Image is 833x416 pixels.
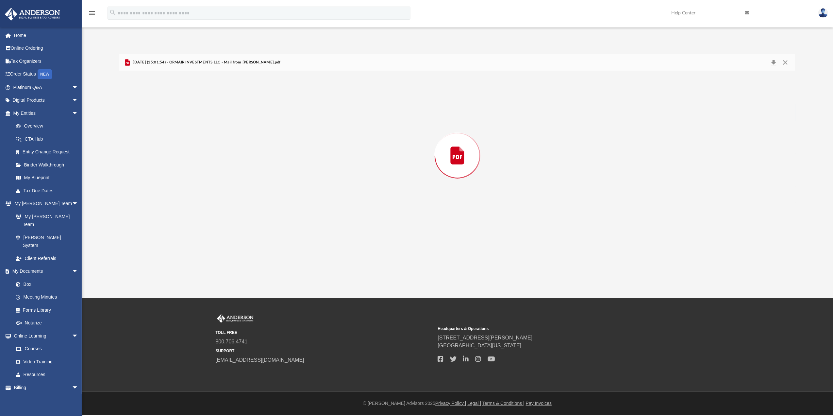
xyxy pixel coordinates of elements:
span: arrow_drop_down [72,329,85,343]
span: arrow_drop_down [72,265,85,278]
span: arrow_drop_down [72,94,85,107]
a: Client Referrals [9,252,85,265]
i: search [109,9,116,16]
button: Download [768,58,779,67]
span: arrow_drop_down [72,107,85,120]
span: [DATE] (15:01:54) - ORMAIR INVESTMENTS LLC - Mail from [PERSON_NAME].pdf [131,60,280,65]
a: Resources [9,368,85,381]
a: Online Ordering [5,42,88,55]
small: SUPPORT [216,348,433,354]
a: CTA Hub [9,132,88,146]
a: My Documentsarrow_drop_down [5,265,85,278]
small: Headquarters & Operations [438,326,656,332]
a: Billingarrow_drop_down [5,381,88,394]
a: Platinum Q&Aarrow_drop_down [5,81,88,94]
i: menu [88,9,96,17]
div: Preview [119,54,795,240]
a: [GEOGRAPHIC_DATA][US_STATE] [438,343,522,348]
a: Courses [9,342,85,355]
a: Forms Library [9,303,82,317]
a: Home [5,29,88,42]
span: arrow_drop_down [72,381,85,394]
a: Video Training [9,355,82,368]
a: [STREET_ADDRESS][PERSON_NAME] [438,335,533,340]
small: TOLL FREE [216,330,433,336]
img: Anderson Advisors Platinum Portal [216,314,255,323]
div: © [PERSON_NAME] Advisors 2025 [82,400,833,407]
div: NEW [38,69,52,79]
a: Notarize [9,317,85,330]
a: Order StatusNEW [5,68,88,81]
a: Entity Change Request [9,146,88,159]
img: Anderson Advisors Platinum Portal [3,8,62,21]
a: My Entitiesarrow_drop_down [5,107,88,120]
a: My Blueprint [9,171,85,184]
a: Events Calendar [5,394,88,407]
a: [EMAIL_ADDRESS][DOMAIN_NAME] [216,357,304,363]
a: Digital Productsarrow_drop_down [5,94,88,107]
span: arrow_drop_down [72,81,85,94]
button: Close [779,58,791,67]
a: Tax Organizers [5,55,88,68]
a: Legal | [468,401,481,406]
a: menu [88,12,96,17]
a: Box [9,278,82,291]
a: Pay Invoices [526,401,552,406]
a: 800.706.4741 [216,339,248,344]
a: [PERSON_NAME] System [9,231,85,252]
a: Online Learningarrow_drop_down [5,329,85,342]
a: Tax Due Dates [9,184,88,197]
span: arrow_drop_down [72,197,85,211]
a: My [PERSON_NAME] Team [9,210,82,231]
a: Meeting Minutes [9,291,85,304]
a: Binder Walkthrough [9,158,88,171]
a: My [PERSON_NAME] Teamarrow_drop_down [5,197,85,210]
a: Privacy Policy | [435,401,466,406]
a: Overview [9,120,88,133]
a: Terms & Conditions | [482,401,525,406]
img: User Pic [818,8,828,18]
